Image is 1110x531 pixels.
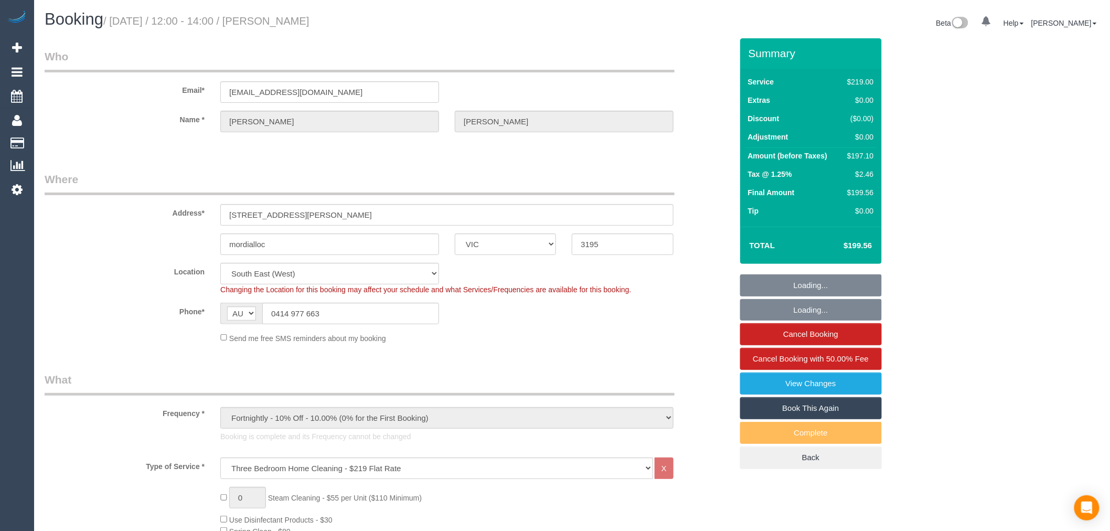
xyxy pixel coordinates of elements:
[37,81,212,95] label: Email*
[748,169,792,179] label: Tax @ 1.25%
[843,113,873,124] div: ($0.00)
[455,111,674,132] input: Last Name*
[1074,495,1100,521] div: Open Intercom Messenger
[753,354,869,363] span: Cancel Booking with 50.00% Fee
[812,241,872,250] h4: $199.56
[936,19,969,27] a: Beta
[268,494,422,502] span: Steam Cleaning - $55 per Unit ($110 Minimum)
[1031,19,1097,27] a: [PERSON_NAME]
[740,397,882,419] a: Book This Again
[220,111,439,132] input: First Name*
[740,447,882,469] a: Back
[843,132,873,142] div: $0.00
[740,323,882,345] a: Cancel Booking
[37,204,212,218] label: Address*
[748,206,759,216] label: Tip
[748,95,771,105] label: Extras
[748,151,827,161] label: Amount (before Taxes)
[748,113,780,124] label: Discount
[37,263,212,277] label: Location
[750,241,775,250] strong: Total
[748,187,795,198] label: Final Amount
[220,285,631,294] span: Changing the Location for this booking may affect your schedule and what Services/Frequencies are...
[748,77,774,87] label: Service
[37,458,212,472] label: Type of Service *
[220,81,439,103] input: Email*
[45,372,675,396] legend: What
[37,405,212,419] label: Frequency *
[229,334,386,342] span: Send me free SMS reminders about my booking
[262,303,439,324] input: Phone*
[220,431,674,442] p: Booking is complete and its Frequency cannot be changed
[951,17,968,30] img: New interface
[843,95,873,105] div: $0.00
[843,187,873,198] div: $199.56
[843,169,873,179] div: $2.46
[229,516,333,524] span: Use Disinfectant Products - $30
[1004,19,1024,27] a: Help
[6,10,27,25] img: Automaid Logo
[572,233,673,255] input: Post Code*
[45,172,675,195] legend: Where
[749,47,877,59] h3: Summary
[843,151,873,161] div: $197.10
[740,373,882,395] a: View Changes
[843,206,873,216] div: $0.00
[45,10,103,28] span: Booking
[748,132,788,142] label: Adjustment
[740,348,882,370] a: Cancel Booking with 50.00% Fee
[220,233,439,255] input: Suburb*
[45,49,675,72] legend: Who
[103,15,309,27] small: / [DATE] / 12:00 - 14:00 / [PERSON_NAME]
[37,303,212,317] label: Phone*
[843,77,873,87] div: $219.00
[37,111,212,125] label: Name *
